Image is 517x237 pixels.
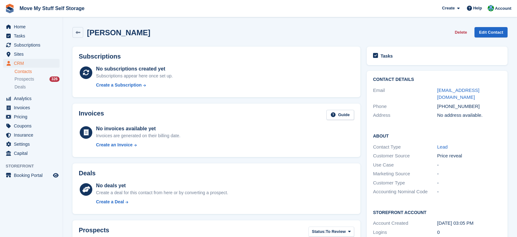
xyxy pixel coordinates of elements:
[437,161,502,169] div: -
[14,41,52,49] span: Subscriptions
[437,188,502,195] div: -
[437,152,502,160] div: Price reveal
[437,112,502,119] div: No address available.
[14,149,52,158] span: Capital
[3,171,60,180] a: menu
[79,170,95,177] h2: Deals
[14,59,52,68] span: CRM
[3,41,60,49] a: menu
[373,87,437,101] div: Email
[6,163,63,169] span: Storefront
[87,28,150,37] h2: [PERSON_NAME]
[3,103,60,112] a: menu
[14,31,52,40] span: Tasks
[326,110,354,120] a: Guide
[495,5,511,12] span: Account
[96,199,124,205] div: Create a Deal
[373,179,437,187] div: Customer Type
[14,84,26,90] span: Deals
[14,69,60,75] a: Contacts
[14,84,60,90] a: Deals
[49,76,60,82] div: 326
[437,144,448,150] a: Lead
[381,53,393,59] h2: Tasks
[452,27,469,37] button: Delete
[3,112,60,121] a: menu
[14,50,52,59] span: Sites
[14,22,52,31] span: Home
[52,172,60,179] a: Preview store
[473,5,482,11] span: Help
[96,199,228,205] a: Create a Deal
[14,121,52,130] span: Coupons
[96,133,181,139] div: Invoices are generated on their billing date.
[96,65,173,73] div: No subscriptions created yet
[3,59,60,68] a: menu
[373,112,437,119] div: Address
[96,82,142,88] div: Create a Subscription
[17,3,87,14] a: Move My Stuff Self Storage
[3,121,60,130] a: menu
[96,82,173,88] a: Create a Subscription
[373,170,437,178] div: Marketing Source
[96,182,228,189] div: No deals yet
[14,171,52,180] span: Booking Portal
[308,227,354,237] button: Status: To Review
[373,220,437,227] div: Account Created
[373,152,437,160] div: Customer Source
[474,27,508,37] a: Edit Contact
[373,188,437,195] div: Accounting Nominal Code
[3,94,60,103] a: menu
[14,76,34,82] span: Prospects
[3,22,60,31] a: menu
[437,220,502,227] div: [DATE] 03:05 PM
[79,53,354,60] h2: Subscriptions
[5,4,14,13] img: stora-icon-8386f47178a22dfd0bd8f6a31ec36ba5ce8667c1dd55bd0f319d3a0aa187defe.svg
[14,131,52,139] span: Insurance
[312,229,326,235] span: Status:
[3,149,60,158] a: menu
[437,229,502,236] div: 0
[14,140,52,149] span: Settings
[3,50,60,59] a: menu
[14,76,60,82] a: Prospects 326
[14,112,52,121] span: Pricing
[373,133,501,139] h2: About
[96,73,173,79] div: Subscriptions appear here once set up.
[96,189,228,196] div: Create a deal for this contact from here or by converting a prospect.
[437,103,502,110] div: [PHONE_NUMBER]
[373,144,437,151] div: Contact Type
[373,229,437,236] div: Logins
[326,229,346,235] span: To Review
[488,5,494,11] img: Dan
[79,110,104,120] h2: Invoices
[96,142,133,148] div: Create an Invoice
[373,77,501,82] h2: Contact Details
[14,94,52,103] span: Analytics
[3,31,60,40] a: menu
[437,179,502,187] div: -
[3,140,60,149] a: menu
[3,131,60,139] a: menu
[437,170,502,178] div: -
[442,5,455,11] span: Create
[373,103,437,110] div: Phone
[14,103,52,112] span: Invoices
[373,209,501,215] h2: Storefront Account
[96,125,181,133] div: No invoices available yet
[437,87,480,100] a: [EMAIL_ADDRESS][DOMAIN_NAME]
[373,161,437,169] div: Use Case
[96,142,181,148] a: Create an Invoice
